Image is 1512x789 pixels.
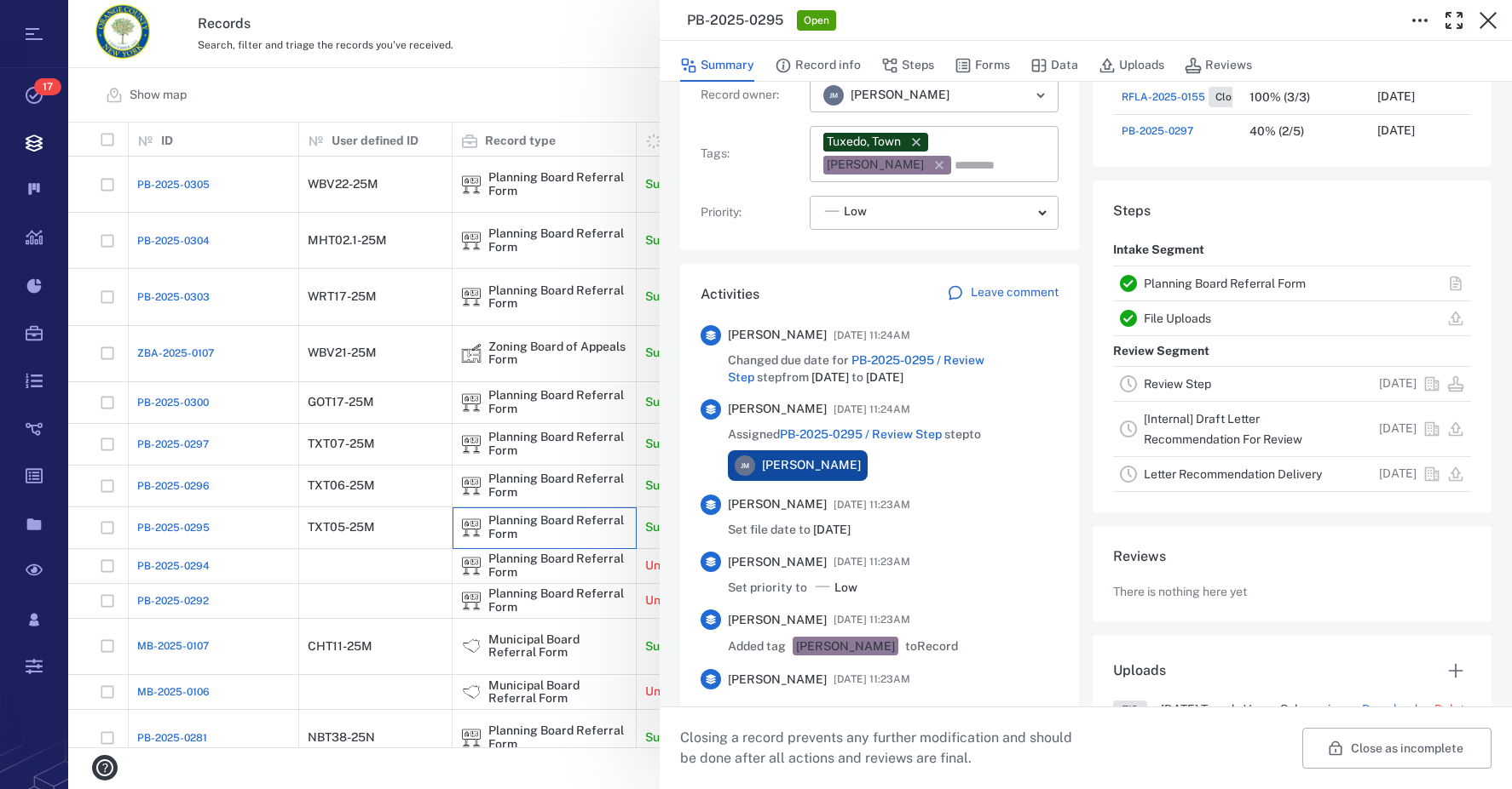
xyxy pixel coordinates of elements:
[1434,701,1471,718] button: Delete
[728,522,851,539] span: Set file date to
[823,85,844,106] div: J M
[680,728,1086,769] p: Closing a record prevents any further modification and should be done after all actions and revie...
[834,580,857,597] span: Low
[827,157,924,174] div: [PERSON_NAME]
[728,612,827,629] span: [PERSON_NAME]
[1113,584,1247,601] p: There is nothing here yet
[800,14,833,28] span: Open
[796,638,895,655] div: [PERSON_NAME]
[1379,420,1417,437] p: [DATE]
[728,401,827,418] span: [PERSON_NAME]
[728,672,827,689] span: [PERSON_NAME]
[905,638,958,655] span: to Record
[844,203,867,220] span: Low
[1113,235,1204,266] p: Intake Segment
[728,352,1059,386] span: Changed due date for step from to
[813,523,851,536] span: [DATE]
[1093,180,1492,526] div: StepsIntake SegmentPlanning Board Referral FormFile UploadsReview SegmentReview Step[DATE][Intern...
[866,370,903,384] span: [DATE]
[680,49,754,82] button: Summary
[1379,466,1417,483] p: [DATE]
[1362,701,1417,718] a: Download
[834,495,910,515] span: [DATE] 11:23AM
[955,49,1010,82] button: Forms
[728,580,807,597] p: Set priority to
[1319,703,1362,715] span: . zip
[1030,49,1078,82] button: Data
[680,264,1079,727] div: ActivitiesLeave comment[PERSON_NAME][DATE] 11:24AMChanged due date for PB-2025-0295 / Review Step...
[34,78,61,95] span: 17
[1379,375,1417,392] p: [DATE]
[701,204,803,221] p: Priority :
[1144,312,1211,325] a: File Uploads
[1144,277,1306,290] a: Planning Board Referral Form
[834,325,910,346] span: [DATE] 11:24AM
[701,284,759,305] h6: Activities
[834,669,910,689] span: [DATE] 11:23AM
[701,146,803,163] p: Tags :
[1122,702,1139,718] div: ZIP
[775,49,861,82] button: Record info
[1377,89,1415,106] p: [DATE]
[1113,660,1166,681] h6: Uploads
[728,496,827,513] span: [PERSON_NAME]
[1249,91,1310,104] div: 100% (3/3)
[1471,3,1505,37] button: Close
[834,399,910,420] span: [DATE] 11:24AM
[728,638,786,655] span: Added tag
[1144,377,1211,391] a: Review Step
[687,10,783,31] h3: PB-2025-0295
[701,87,803,104] p: Record owner :
[811,370,849,384] span: [DATE]
[851,87,949,104] span: [PERSON_NAME]
[38,12,73,27] span: Help
[1122,123,1193,139] a: PB-2025-0297
[834,609,910,630] span: [DATE] 11:23AM
[1093,526,1492,635] div: ReviewsThere is nothing here yet
[735,455,755,476] div: J M
[728,426,981,443] span: Assigned step to
[762,457,861,474] span: [PERSON_NAME]
[827,134,901,151] div: Tuxedo, Town
[1249,125,1304,138] div: 40% (2/5)
[1113,546,1471,567] h6: Reviews
[1421,700,1431,720] p: ·
[1122,89,1205,105] span: RFLA-2025-0155
[947,284,1059,305] a: Leave comment
[834,552,910,572] span: [DATE] 11:23AM
[971,284,1059,301] p: Leave comment
[1029,83,1053,107] button: Open
[1212,90,1252,105] span: Closed
[1099,49,1164,82] button: Uploads
[1161,703,1362,715] span: [DATE] Tuxedo Venue Submission
[1185,49,1252,82] button: Reviews
[728,554,827,571] span: [PERSON_NAME]
[780,427,942,441] a: PB-2025-0295 / Review Step
[1403,3,1437,37] button: Toggle to Edit Boxes
[728,353,984,384] a: PB-2025-0295 / Review Step
[1093,635,1492,761] div: UploadsZIP[DATE] Tuxedo Venue Submission.zipDownload·Delete
[1437,3,1471,37] button: Toggle Fullscreen
[1144,467,1322,481] a: Letter Recommendation Delivery
[1113,336,1209,367] p: Review Segment
[1113,201,1471,221] h6: Steps
[1122,87,1255,107] a: RFLA-2025-0155Closed
[728,327,827,344] span: [PERSON_NAME]
[881,49,934,82] button: Steps
[1377,123,1415,140] p: [DATE]
[1302,728,1492,769] button: Close as incomplete
[1144,412,1302,446] a: [Internal] Draft Letter Recommendation For Review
